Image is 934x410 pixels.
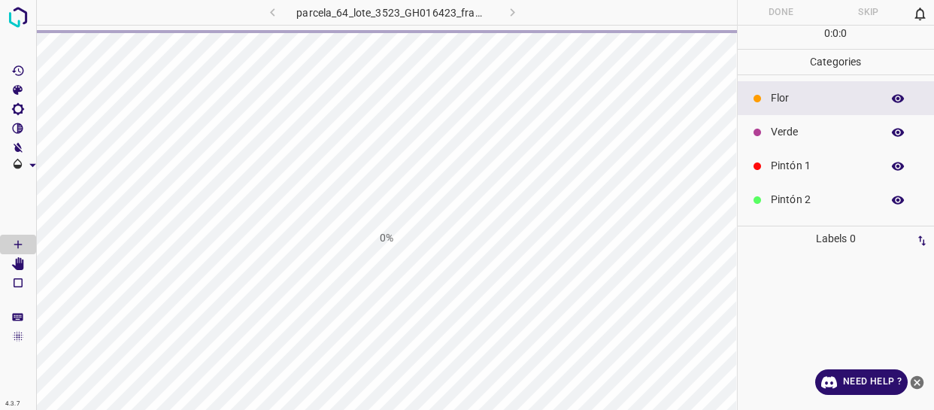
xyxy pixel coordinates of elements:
div: : : [824,26,848,49]
div: 4.3.7 [2,398,24,410]
a: Need Help ? [815,369,908,395]
p: 0 [841,26,847,41]
h1: 0% [380,230,393,246]
button: close-help [908,369,926,395]
p: Pintón 2 [771,192,874,208]
p: 0 [824,26,830,41]
p: 0 [832,26,838,41]
p: Pintón 1 [771,158,874,174]
p: Flor [771,90,874,106]
img: logo [5,4,32,31]
h6: parcela_64_lote_3523_GH016423_frame_00222_214781.jpg [296,4,488,25]
p: Labels 0 [742,226,930,251]
p: Verde [771,124,874,140]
